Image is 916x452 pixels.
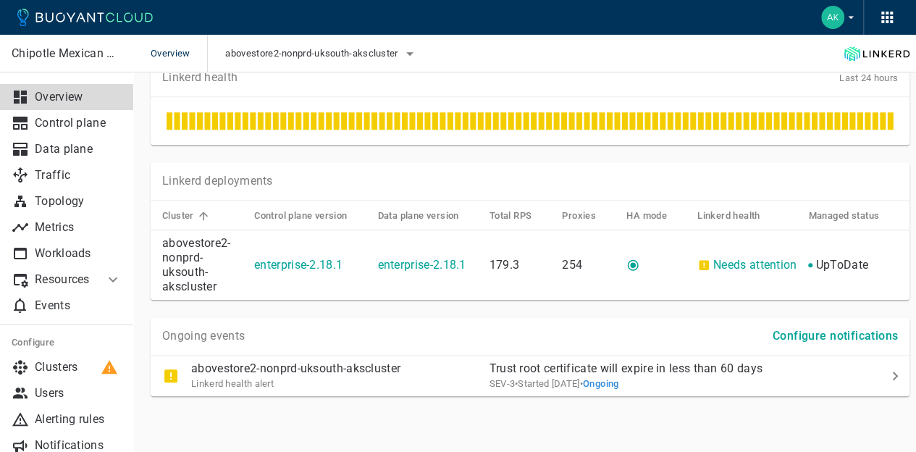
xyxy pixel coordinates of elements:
[35,386,122,401] p: Users
[254,210,347,222] h5: Control plane version
[489,258,551,272] p: 179.3
[626,210,667,222] h5: HA mode
[35,142,122,156] p: Data plane
[35,272,93,287] p: Resources
[697,210,760,222] h5: Linkerd health
[767,328,904,342] a: Configure notifications
[191,361,400,376] p: abovestore2-nonprd-uksouth-akscluster
[713,258,797,272] a: Needs attention
[35,220,122,235] p: Metrics
[225,48,400,59] span: abovestore2-nonprd-uksouth-akscluster
[35,412,122,427] p: Alerting rules
[579,378,618,389] span: •
[773,329,898,343] h4: Configure notifications
[254,258,343,272] a: enterprise-2.18.1
[151,35,207,72] span: Overview
[162,174,273,188] p: Linkerd deployments
[162,236,243,294] p: abovestore2-nonprd-uksouth-akscluster
[515,378,580,389] span: Sat, 09 Aug 2025 09:30:00 EDT / Sat, 09 Aug 2025 13:30:00 UTC
[377,210,458,222] h5: Data plane version
[162,209,213,222] span: Cluster
[489,361,850,376] p: Trust root certificate will expire in less than 60 days
[808,210,879,222] h5: Managed status
[225,43,418,64] button: abovestore2-nonprd-uksouth-akscluster
[377,209,477,222] span: Data plane version
[162,329,245,343] p: Ongoing events
[815,258,867,272] p: UpToDate
[35,168,122,183] p: Traffic
[562,258,615,272] p: 254
[767,323,904,349] button: Configure notifications
[35,360,122,374] p: Clusters
[162,70,238,85] p: Linkerd health
[35,298,122,313] p: Events
[35,246,122,261] p: Workloads
[489,378,515,389] span: SEV-3
[162,210,194,222] h5: Cluster
[12,46,121,61] p: Chipotle Mexican Grill
[839,72,898,83] span: Last 24 hours
[35,90,122,104] p: Overview
[626,209,686,222] span: HA mode
[583,378,619,389] span: Ongoing
[552,378,580,389] relative-time: [DATE]
[12,337,122,348] h5: Configure
[489,210,532,222] h5: Total RPS
[254,209,366,222] span: Control plane version
[697,209,779,222] span: Linkerd health
[821,6,844,29] img: Adam Kemper
[489,209,551,222] span: Total RPS
[35,194,122,209] p: Topology
[191,378,274,389] span: Linkerd health alert
[562,210,596,222] h5: Proxies
[35,116,122,130] p: Control plane
[377,258,466,272] a: enterprise-2.18.1
[562,209,615,222] span: Proxies
[808,209,898,222] span: Managed status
